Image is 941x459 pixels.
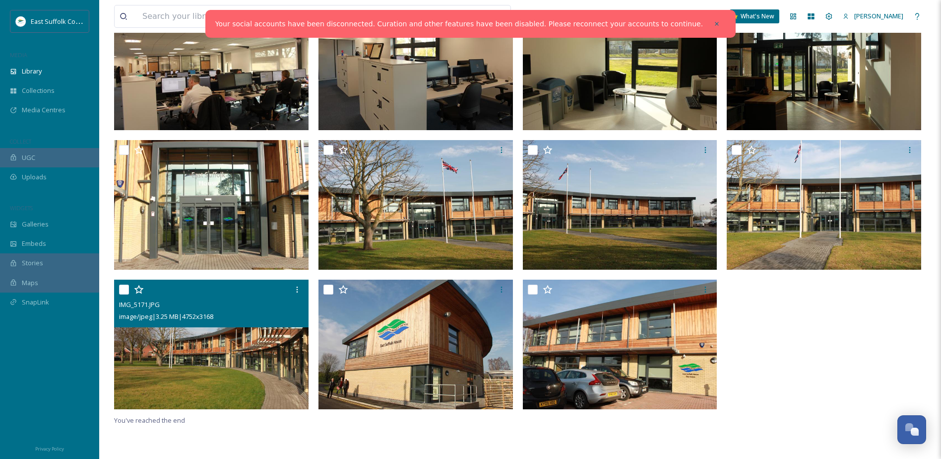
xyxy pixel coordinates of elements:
[137,5,412,27] input: Search your library
[318,280,513,410] img: IMG_5170.JPG
[114,280,309,410] img: IMG_5171.JPG
[35,446,64,452] span: Privacy Policy
[22,153,35,162] span: UGC
[215,19,703,29] a: Your social accounts have been disconnected. Curation and other features have been disabled. Plea...
[897,415,926,444] button: Open Chat
[10,138,31,145] span: COLLECT
[22,105,65,115] span: Media Centres
[523,280,717,410] img: IMG_5169.JPG
[22,239,46,248] span: Embeds
[447,6,505,26] a: View all files
[119,300,160,309] span: IMG_5171.JPG
[22,220,49,229] span: Galleries
[22,67,42,76] span: Library
[22,86,55,95] span: Collections
[854,11,903,20] span: [PERSON_NAME]
[22,258,43,268] span: Stories
[16,16,26,26] img: ESC%20Logo.png
[22,298,49,307] span: SnapLink
[10,51,27,59] span: MEDIA
[119,312,213,321] span: image/jpeg | 3.25 MB | 4752 x 3168
[730,9,779,23] a: What's New
[31,16,89,26] span: East Suffolk Council
[22,278,38,288] span: Maps
[114,416,185,425] span: You've reached the end
[523,140,717,270] img: IMG_5173.JPG
[318,140,513,270] img: IMG_5174.JPG
[22,172,47,182] span: Uploads
[838,6,908,26] a: [PERSON_NAME]
[35,442,64,454] a: Privacy Policy
[114,140,309,270] img: IMG_5175.JPG
[10,204,33,212] span: WIDGETS
[727,140,921,270] img: IMG_5172.JPG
